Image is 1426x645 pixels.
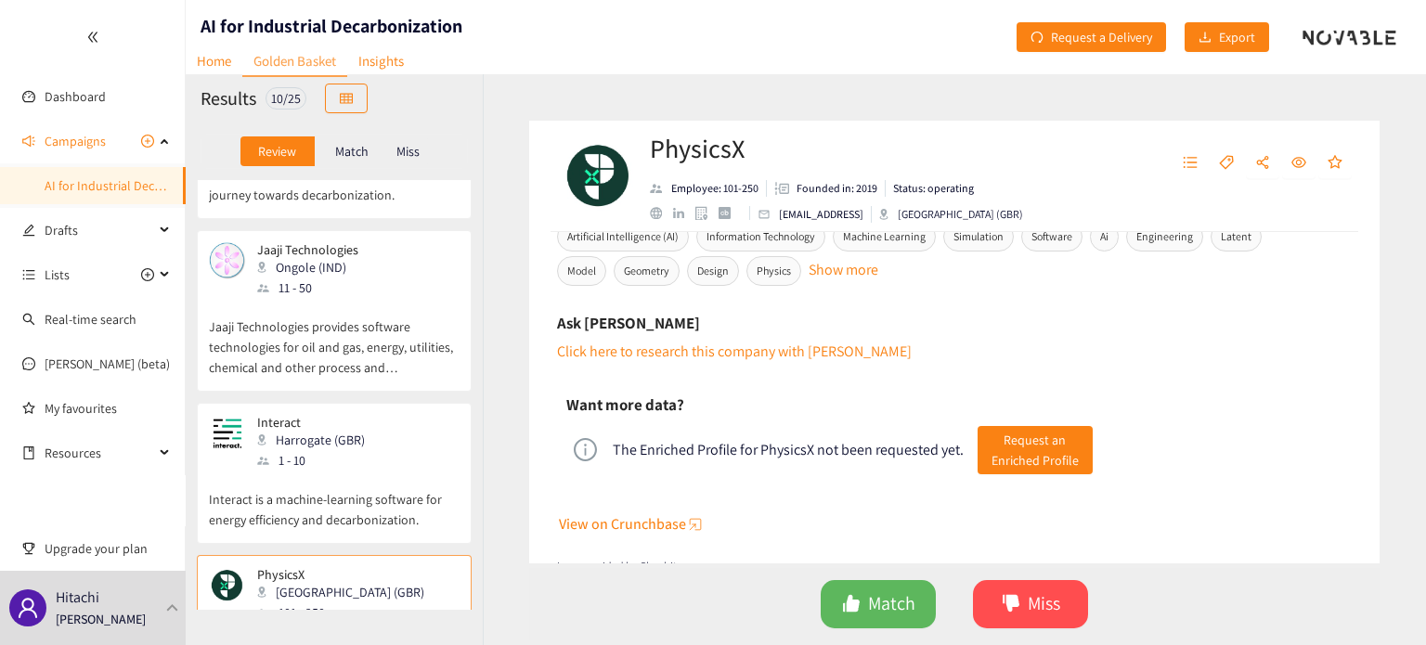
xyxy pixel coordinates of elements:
button: table [325,84,368,113]
button: View on Crunchbase [559,510,1353,539]
span: Lists [45,256,70,293]
p: Jaaji Technologies [257,242,358,257]
span: unordered-list [22,268,35,281]
div: [GEOGRAPHIC_DATA] (GBR) [257,582,435,602]
span: tag [1219,155,1234,172]
span: Drafts [45,212,154,249]
span: Machine Learning [833,222,936,252]
p: Interact [257,415,365,430]
button: likeMatch [821,580,936,628]
p: [PERSON_NAME] [56,609,146,629]
a: AI for Industrial Decarbonization [45,177,225,194]
span: eye [1291,155,1306,172]
span: Upgrade your plan [45,530,171,567]
div: [GEOGRAPHIC_DATA] (GBR) [879,206,1023,223]
p: Hitachi [56,586,99,609]
span: trophy [22,542,35,555]
span: dislike [1002,594,1020,615]
a: website [650,207,673,219]
span: Software [1021,222,1082,252]
div: The Enriched Profile for PhysicsX not been requested yet. [613,441,964,459]
button: tag [1210,148,1243,178]
span: table [340,92,353,107]
img: Snapshot of the company's website [209,567,246,604]
p: Interact is a machine-learning software for energy efficiency and decarbonization. [209,471,460,530]
span: user [17,597,39,619]
span: Physics [746,256,801,286]
span: book [22,446,35,459]
button: Show more [809,258,878,267]
span: Request an Enriched Profile [992,430,1079,471]
span: sound [22,135,35,148]
button: downloadExport [1185,22,1269,52]
div: Ongole (IND) [257,257,369,277]
span: View on Crunchbase [559,512,686,535]
a: Real-time search [45,311,136,328]
li: Status [886,180,974,197]
a: [PERSON_NAME] (beta) [45,355,170,372]
span: redo [1031,31,1044,45]
iframe: Chat Widget [1333,556,1426,645]
li: Founded in year [767,180,886,197]
a: Logo provided by Clearbit [557,558,1352,575]
button: unordered-list [1173,148,1207,178]
span: Campaigns [45,123,106,160]
a: crunchbase [719,207,742,219]
span: Match [868,589,915,618]
span: Latent [1211,222,1262,252]
span: download [1199,31,1212,45]
a: My favourites [45,390,171,427]
button: share-alt [1246,148,1279,178]
a: linkedin [673,208,695,219]
button: dislikeMiss [973,580,1088,628]
span: share-alt [1255,155,1270,172]
h6: Ask [PERSON_NAME] [557,309,700,337]
button: Request anEnriched Profile [978,426,1093,474]
span: Resources [45,434,154,471]
h2: PhysicsX [650,130,1023,167]
span: plus-circle [141,135,154,148]
span: double-left [86,31,99,44]
span: unordered-list [1183,155,1198,172]
span: Request a Delivery [1051,27,1152,47]
div: 10 / 25 [266,87,306,110]
span: Miss [1028,589,1060,618]
span: Model [557,256,606,286]
button: star [1318,148,1352,178]
span: plus-circle [141,268,154,281]
span: edit [22,224,35,237]
p: Employee: 101-250 [671,180,758,197]
a: Home [186,46,242,75]
span: Information Technology [696,222,825,252]
p: PhysicsX [257,567,424,582]
h2: Results [201,85,256,111]
span: Design [687,256,739,286]
div: Harrogate (GBR) [257,430,376,450]
p: Miss [396,144,420,159]
h1: AI for Industrial Decarbonization [201,13,462,39]
p: [EMAIL_ADDRESS] [779,206,863,223]
img: Company Logo [562,139,636,213]
div: 11 - 50 [257,277,369,298]
a: Dashboard [45,88,106,105]
img: Snapshot of the company's website [209,415,246,452]
span: Ai [1090,222,1119,252]
div: 101 - 250 [257,602,435,623]
a: Golden Basket [242,46,347,77]
span: like [842,594,861,615]
p: Review [258,144,296,159]
p: Jaaji Technologies provides software technologies for oil and gas, energy, utilities, chemical an... [209,298,460,378]
span: Geometry [614,256,680,286]
a: Click here to research this company with [PERSON_NAME] [557,342,912,361]
span: info-circle [574,438,597,461]
span: Simulation [943,222,1014,252]
li: Employees [650,180,767,197]
button: redoRequest a Delivery [1017,22,1166,52]
span: Artificial Intelligence (AI) [557,222,689,252]
p: Founded in: 2019 [797,180,877,197]
span: Export [1219,27,1255,47]
img: Snapshot of the company's website [209,242,246,279]
span: star [1328,155,1342,172]
button: eye [1282,148,1316,178]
